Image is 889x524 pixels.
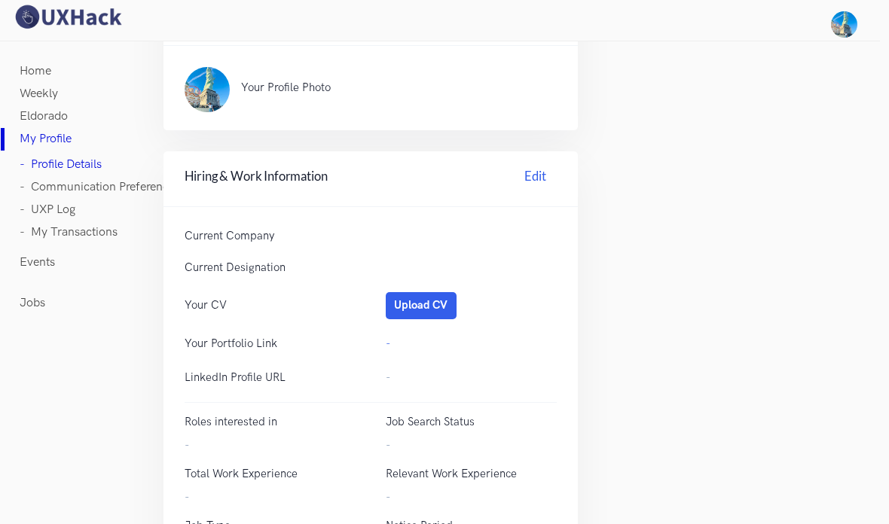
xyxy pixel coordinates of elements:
[185,370,356,385] p: LinkedIn Profile URL
[20,60,51,83] a: Home
[386,337,390,350] a: -
[514,167,556,190] a: Edit
[185,297,356,313] p: Your CV
[185,489,356,507] label: -
[11,4,124,30] img: UXHack logo
[20,83,58,105] a: Weekly
[185,260,356,276] p: Current Designation
[386,413,475,431] label: Job Search Status
[20,176,180,199] a: - Communication Preferences
[386,437,557,455] label: -
[20,199,75,221] a: - UXP Log
[185,67,230,112] img: ...
[20,251,55,274] a: Events
[20,128,72,151] a: My Profile
[20,221,118,244] a: - My Transactions
[386,292,457,319] button: Upload CV
[386,371,390,384] span: -
[185,413,277,431] label: Roles interested in
[185,465,298,483] label: Total Work Experience
[20,292,45,315] a: Jobs
[386,489,557,507] label: -
[185,228,356,244] p: Current Company
[20,154,102,176] a: - Profile Details
[241,80,527,96] p: Your Profile Photo
[185,336,356,352] p: Your Portfolio Link
[20,105,68,128] a: Eldorado
[185,167,557,190] h4: Hiring & Work Information
[831,11,857,38] img: Your profile pic
[386,465,517,483] label: Relevant Work Experience
[185,437,356,455] label: -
